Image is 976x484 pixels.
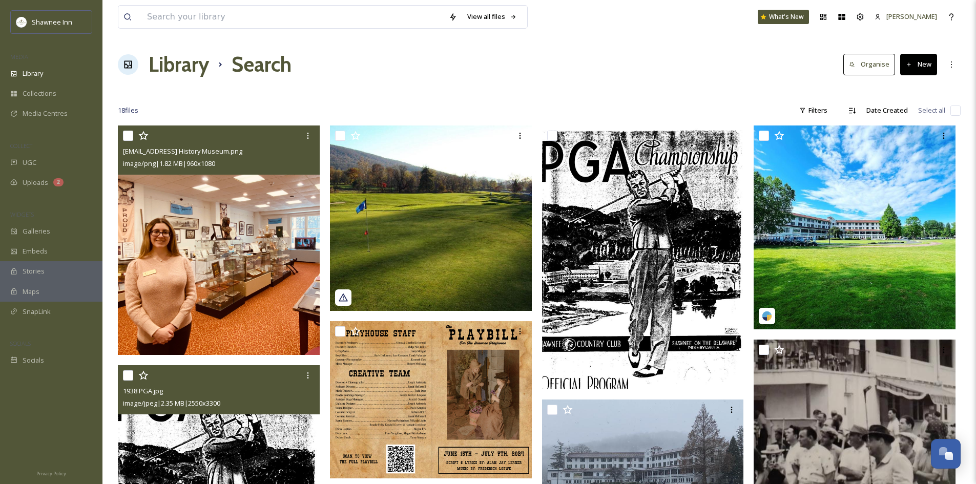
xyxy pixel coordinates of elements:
[118,106,138,115] span: 18 file s
[123,159,215,168] span: image/png | 1.82 MB | 960 x 1080
[10,211,34,218] span: WIDGETS
[931,439,961,469] button: Open Chat
[53,178,64,186] div: 2
[843,54,900,75] a: Organise
[118,125,322,354] img: ext_1738004154.069576_jwo@shawneeinn.com-Shawnee History Museum.png
[330,321,534,479] img: MFL 1 PAGE INSERT - 1.png
[462,7,522,27] a: View all files
[23,266,45,276] span: Stories
[142,6,444,28] input: Search your library
[23,158,36,167] span: UGC
[23,355,44,365] span: Socials
[861,100,913,120] div: Date Created
[23,287,39,297] span: Maps
[123,386,163,395] span: 1938 PGA.jpg
[869,7,942,27] a: [PERSON_NAME]
[32,17,72,27] span: Shawnee Inn
[36,467,66,479] a: Privacy Policy
[794,100,833,120] div: Filters
[754,125,958,329] img: gatsby808_17945609608985614.jpg
[23,178,48,187] span: Uploads
[10,53,28,60] span: MEDIA
[23,109,68,118] span: Media Centres
[23,246,48,256] span: Embeds
[900,54,937,75] button: New
[149,49,209,80] a: Library
[36,470,66,477] span: Privacy Policy
[542,125,746,389] img: 2728989d-71c3-c44d-8d8e-5569d1b4aecd.jpg
[10,142,32,150] span: COLLECT
[23,89,56,98] span: Collections
[23,226,50,236] span: Galleries
[330,125,534,311] img: golfcrusade_18032185294152094.jpg
[918,106,945,115] span: Select all
[843,54,895,75] button: Organise
[123,146,242,156] span: [EMAIL_ADDRESS] History Museum.png
[123,398,220,408] span: image/jpeg | 2.35 MB | 2550 x 3300
[23,69,43,78] span: Library
[886,12,937,21] span: [PERSON_NAME]
[232,49,292,80] h1: Search
[758,10,809,24] a: What's New
[23,307,51,317] span: SnapLink
[10,340,31,347] span: SOCIALS
[16,17,27,27] img: shawnee-300x300.jpg
[762,311,772,321] img: snapsea-logo.png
